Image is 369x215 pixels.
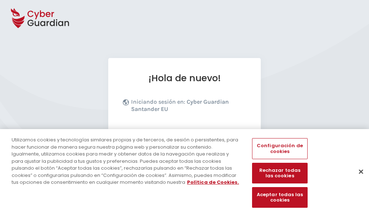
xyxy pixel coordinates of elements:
[131,98,244,116] p: Iniciando sesión en:
[187,179,239,186] a: Más información sobre su privacidad, se abre en una nueva pestaña
[353,164,369,179] button: Cerrar
[252,138,307,159] button: Configuración de cookies, Abre el cuadro de diálogo del centro de preferencias.
[12,136,241,186] div: Utilizamos cookies y tecnologías similares propias y de terceros, de sesión o persistentes, para ...
[252,163,307,183] button: Rechazar todas las cookies
[252,187,307,208] button: Aceptar todas las cookies
[131,98,229,112] b: Cyber Guardian Santander EU
[123,73,246,84] h1: ¡Hola de nuevo!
